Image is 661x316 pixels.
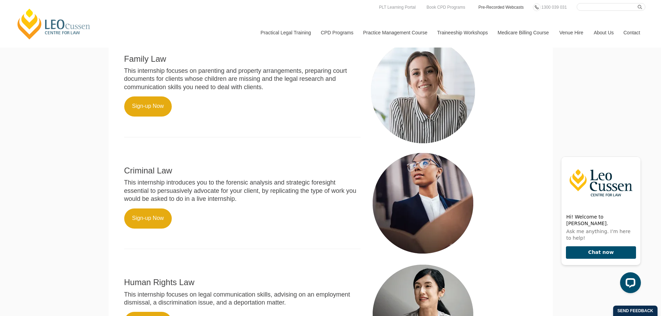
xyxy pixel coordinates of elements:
[124,67,361,91] p: This internship focuses on parenting and property arrangements, preparing court documents for cli...
[124,96,172,117] a: Sign-up Now
[432,18,492,48] a: Traineeship Workshops
[255,18,316,48] a: Practical Legal Training
[541,5,567,10] span: 1300 039 031
[377,3,417,11] a: PLT Learning Portal
[124,54,361,63] h2: Family Law
[315,18,358,48] a: CPD Programs
[540,3,568,11] a: 1300 039 031
[124,291,361,307] p: This internship focuses on legal communication skills, advising on an employment dismissal, a dis...
[492,18,554,48] a: Medicare Billing Course
[16,8,92,40] a: [PERSON_NAME] Centre for Law
[618,18,645,48] a: Contact
[124,278,361,287] h2: Human Rights Law
[425,3,467,11] a: Book CPD Programs
[124,179,361,203] p: This internship introduces you to the forensic analysis and strategic foresight essential to pers...
[358,18,432,48] a: Practice Management Course
[588,18,618,48] a: About Us
[556,151,644,299] iframe: LiveChat chat widget
[124,208,172,229] a: Sign-up Now
[478,3,525,11] a: Pre-Recorded Webcasts
[554,18,588,48] a: Venue Hire
[124,166,361,175] h2: Criminal Law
